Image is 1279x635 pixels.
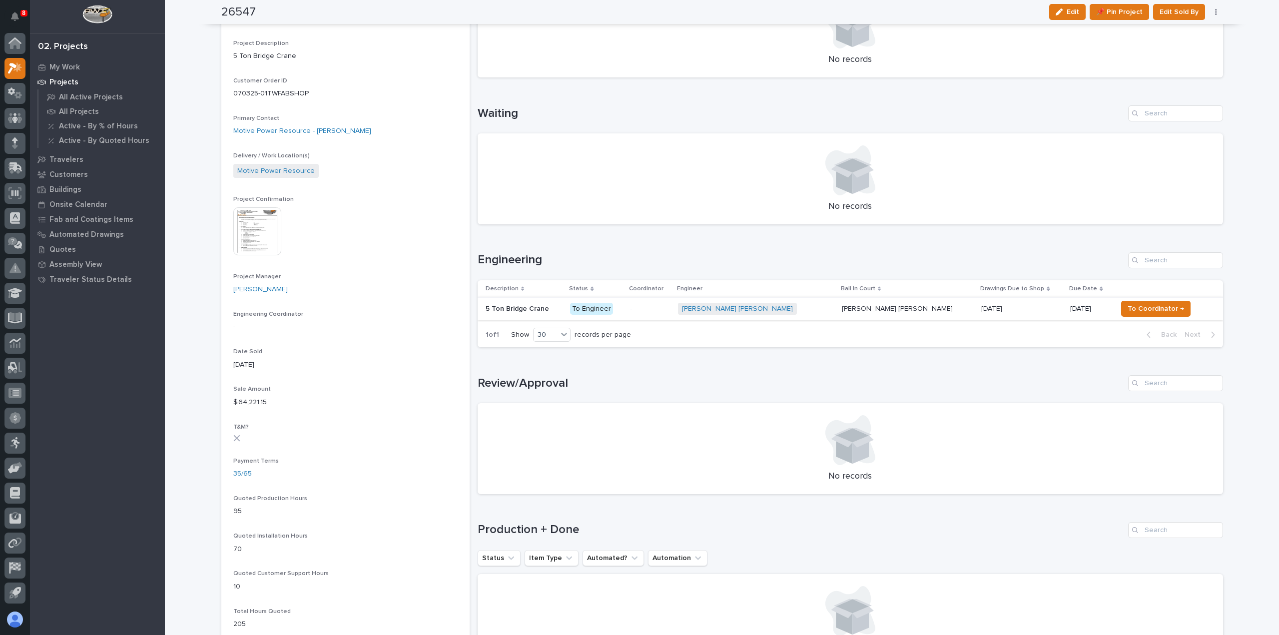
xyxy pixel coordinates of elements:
[1128,252,1223,268] input: Search
[490,471,1211,482] p: No records
[233,311,303,317] span: Engineering Coordinator
[1139,330,1181,339] button: Back
[233,533,308,539] span: Quoted Installation Hours
[570,303,613,315] div: To Engineer
[478,297,1223,320] tr: 5 Ton Bridge Crane5 Ton Bridge Crane To Engineer-[PERSON_NAME] [PERSON_NAME] [PERSON_NAME] [PERSO...
[1069,283,1097,294] p: Due Date
[38,119,165,133] a: Active - By % of Hours
[49,275,132,284] p: Traveler Status Details
[233,386,271,392] span: Sale Amount
[490,54,1211,65] p: No records
[233,360,458,370] p: [DATE]
[478,106,1124,121] h1: Waiting
[478,550,521,566] button: Status
[49,78,78,87] p: Projects
[1070,305,1109,313] p: [DATE]
[233,349,262,355] span: Date Sold
[677,283,702,294] p: Engineer
[233,424,249,430] span: T&M?
[30,257,165,272] a: Assembly View
[1049,4,1086,20] button: Edit
[233,397,458,408] p: $ 64,221.15
[981,303,1004,313] p: [DATE]
[233,51,458,61] p: 5 Ton Bridge Crane
[569,283,588,294] p: Status
[630,305,669,313] p: -
[233,153,310,159] span: Delivery / Work Location(s)
[233,496,307,502] span: Quoted Production Hours
[49,245,76,254] p: Quotes
[233,115,279,121] span: Primary Contact
[1128,375,1223,391] input: Search
[1128,105,1223,121] input: Search
[575,331,631,339] p: records per page
[221,5,256,19] h2: 26547
[59,107,99,116] p: All Projects
[1128,522,1223,538] input: Search
[237,166,315,176] a: Motive Power Resource
[648,550,707,566] button: Automation
[30,242,165,257] a: Quotes
[233,40,289,46] span: Project Description
[1181,330,1223,339] button: Next
[30,59,165,74] a: My Work
[30,152,165,167] a: Travelers
[682,305,793,313] a: [PERSON_NAME] [PERSON_NAME]
[49,63,80,72] p: My Work
[233,126,371,136] a: Motive Power Resource - [PERSON_NAME]
[478,323,507,347] p: 1 of 1
[1128,303,1184,315] span: To Coordinator →
[233,582,458,592] p: 10
[12,12,25,28] div: Notifications8
[49,215,133,224] p: Fab and Coatings Items
[38,133,165,147] a: Active - By Quoted Hours
[1153,4,1205,20] button: Edit Sold By
[38,41,88,52] div: 02. Projects
[1096,6,1143,18] span: 📌 Pin Project
[30,212,165,227] a: Fab and Coatings Items
[1090,4,1149,20] button: 📌 Pin Project
[490,201,1211,212] p: No records
[478,376,1124,391] h1: Review/Approval
[478,523,1124,537] h1: Production + Done
[486,283,519,294] p: Description
[59,136,149,145] p: Active - By Quoted Hours
[233,274,281,280] span: Project Manager
[59,93,123,102] p: All Active Projects
[49,170,88,179] p: Customers
[49,185,81,194] p: Buildings
[1185,330,1207,339] span: Next
[59,122,138,131] p: Active - By % of Hours
[233,284,288,295] a: [PERSON_NAME]
[534,330,558,340] div: 30
[486,303,551,313] p: 5 Ton Bridge Crane
[30,227,165,242] a: Automated Drawings
[511,331,529,339] p: Show
[629,283,663,294] p: Coordinator
[233,322,458,332] p: -
[842,303,955,313] p: [PERSON_NAME] [PERSON_NAME]
[478,253,1124,267] h1: Engineering
[49,260,102,269] p: Assembly View
[233,609,291,615] span: Total Hours Quoted
[233,88,458,99] p: 070325-01TWFABSHOP
[49,200,107,209] p: Onsite Calendar
[38,90,165,104] a: All Active Projects
[1067,7,1079,16] span: Edit
[233,506,458,517] p: 95
[49,155,83,164] p: Travelers
[30,272,165,287] a: Traveler Status Details
[525,550,579,566] button: Item Type
[233,544,458,555] p: 70
[233,469,252,479] a: 35/65
[583,550,644,566] button: Automated?
[1155,330,1177,339] span: Back
[4,6,25,27] button: Notifications
[841,283,875,294] p: Ball In Court
[233,78,287,84] span: Customer Order ID
[233,196,294,202] span: Project Confirmation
